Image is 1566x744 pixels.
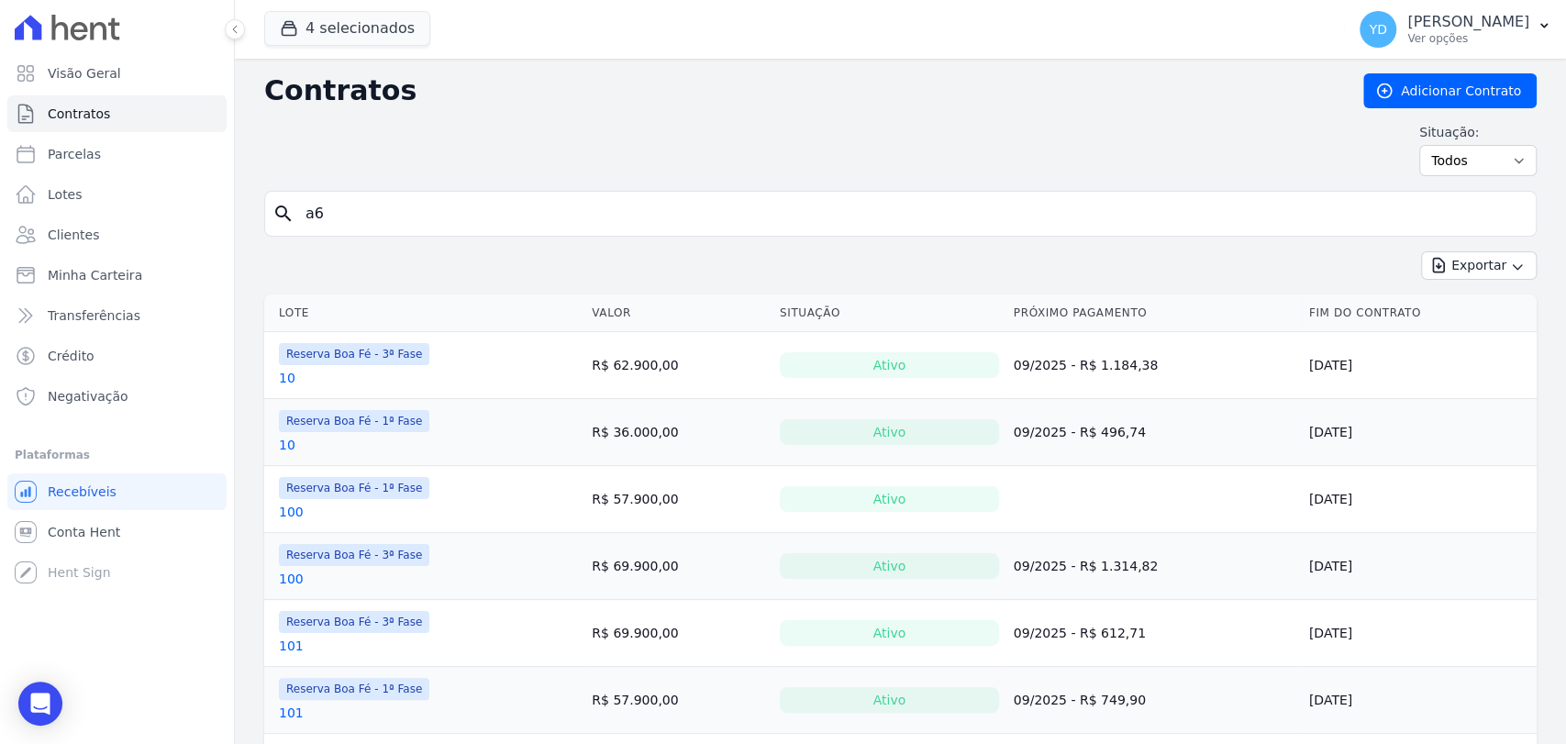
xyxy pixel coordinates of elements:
td: R$ 69.900,00 [584,600,772,667]
div: Plataformas [15,444,219,466]
td: R$ 62.900,00 [584,332,772,399]
span: Reserva Boa Fé - 3ª Fase [279,544,429,566]
span: Visão Geral [48,64,121,83]
td: [DATE] [1302,399,1537,466]
a: Lotes [7,176,227,213]
a: 100 [279,570,304,588]
span: Clientes [48,226,99,244]
span: Reserva Boa Fé - 1ª Fase [279,678,429,700]
span: Reserva Boa Fé - 3ª Fase [279,343,429,365]
div: Open Intercom Messenger [18,682,62,726]
a: Crédito [7,338,227,374]
a: 10 [279,369,295,387]
td: [DATE] [1302,332,1537,399]
a: 101 [279,704,304,722]
a: Contratos [7,95,227,132]
th: Situação [772,294,1006,332]
a: Conta Hent [7,514,227,550]
span: Transferências [48,306,140,325]
a: 09/2025 - R$ 1.184,38 [1014,358,1159,372]
td: [DATE] [1302,600,1537,667]
th: Fim do Contrato [1302,294,1537,332]
input: Buscar por nome do lote [294,195,1528,232]
a: Recebíveis [7,473,227,510]
span: Reserva Boa Fé - 3ª Fase [279,611,429,633]
th: Lote [264,294,584,332]
i: search [272,203,294,225]
button: YD [PERSON_NAME] Ver opções [1345,4,1566,55]
a: Visão Geral [7,55,227,92]
a: 09/2025 - R$ 496,74 [1014,425,1146,439]
th: Próximo Pagamento [1006,294,1302,332]
button: Exportar [1421,251,1537,280]
td: R$ 69.900,00 [584,533,772,600]
a: Parcelas [7,136,227,172]
td: R$ 57.900,00 [584,466,772,533]
td: [DATE] [1302,466,1537,533]
h2: Contratos [264,74,1334,107]
td: [DATE] [1302,533,1537,600]
a: 09/2025 - R$ 612,71 [1014,626,1146,640]
th: Valor [584,294,772,332]
a: Minha Carteira [7,257,227,294]
a: 09/2025 - R$ 1.314,82 [1014,559,1159,573]
span: Lotes [48,185,83,204]
div: Ativo [780,687,999,713]
a: Negativação [7,378,227,415]
span: Parcelas [48,145,101,163]
span: Negativação [48,387,128,405]
a: Clientes [7,217,227,253]
a: Adicionar Contrato [1363,73,1537,108]
div: Ativo [780,352,999,378]
div: Ativo [780,553,999,579]
a: 101 [279,637,304,655]
span: Reserva Boa Fé - 1ª Fase [279,477,429,499]
td: R$ 57.900,00 [584,667,772,734]
span: YD [1369,23,1386,36]
p: [PERSON_NAME] [1407,13,1529,31]
div: Ativo [780,620,999,646]
span: Reserva Boa Fé - 1ª Fase [279,410,429,432]
button: 4 selecionados [264,11,430,46]
span: Contratos [48,105,110,123]
label: Situação: [1419,123,1537,141]
span: Recebíveis [48,483,117,501]
td: R$ 36.000,00 [584,399,772,466]
p: Ver opções [1407,31,1529,46]
a: Transferências [7,297,227,334]
a: 100 [279,503,304,521]
span: Minha Carteira [48,266,142,284]
div: Ativo [780,486,999,512]
td: [DATE] [1302,667,1537,734]
a: 09/2025 - R$ 749,90 [1014,693,1146,707]
div: Ativo [780,419,999,445]
a: 10 [279,436,295,454]
span: Crédito [48,347,94,365]
span: Conta Hent [48,523,120,541]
